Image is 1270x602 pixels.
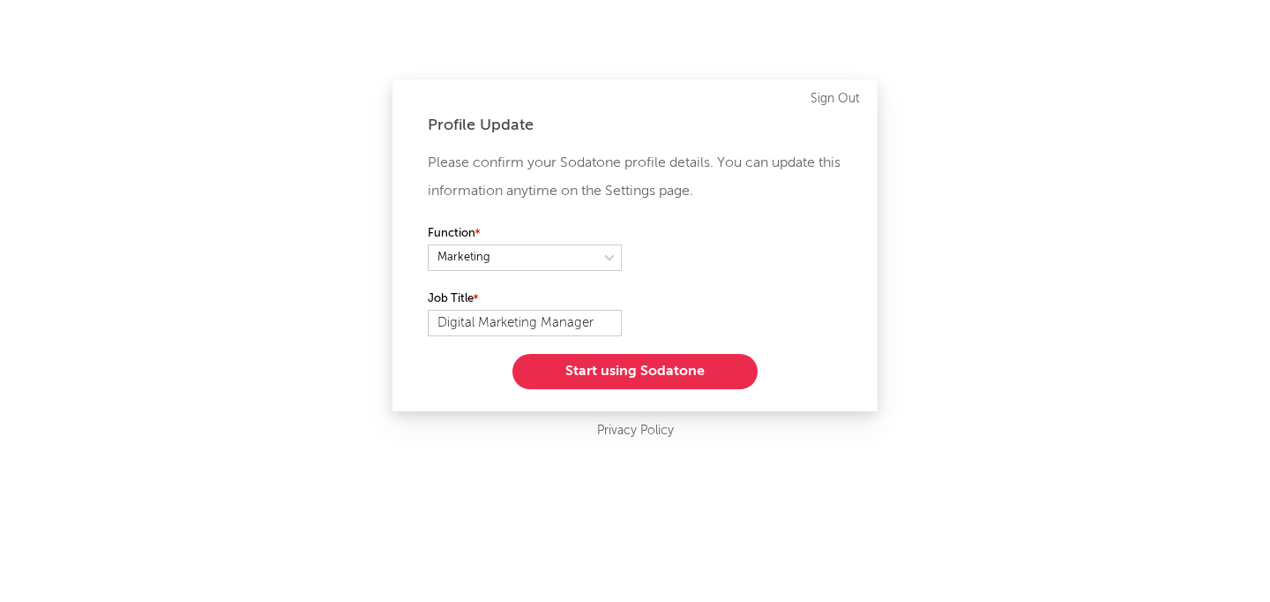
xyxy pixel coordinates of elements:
[512,354,758,389] button: Start using Sodatone
[428,289,622,310] label: Job Title
[428,149,842,206] p: Please confirm your Sodatone profile details. You can update this information anytime on the Sett...
[428,115,842,136] div: Profile Update
[597,420,674,442] a: Privacy Policy
[811,88,860,109] a: Sign Out
[428,223,622,245] label: Function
